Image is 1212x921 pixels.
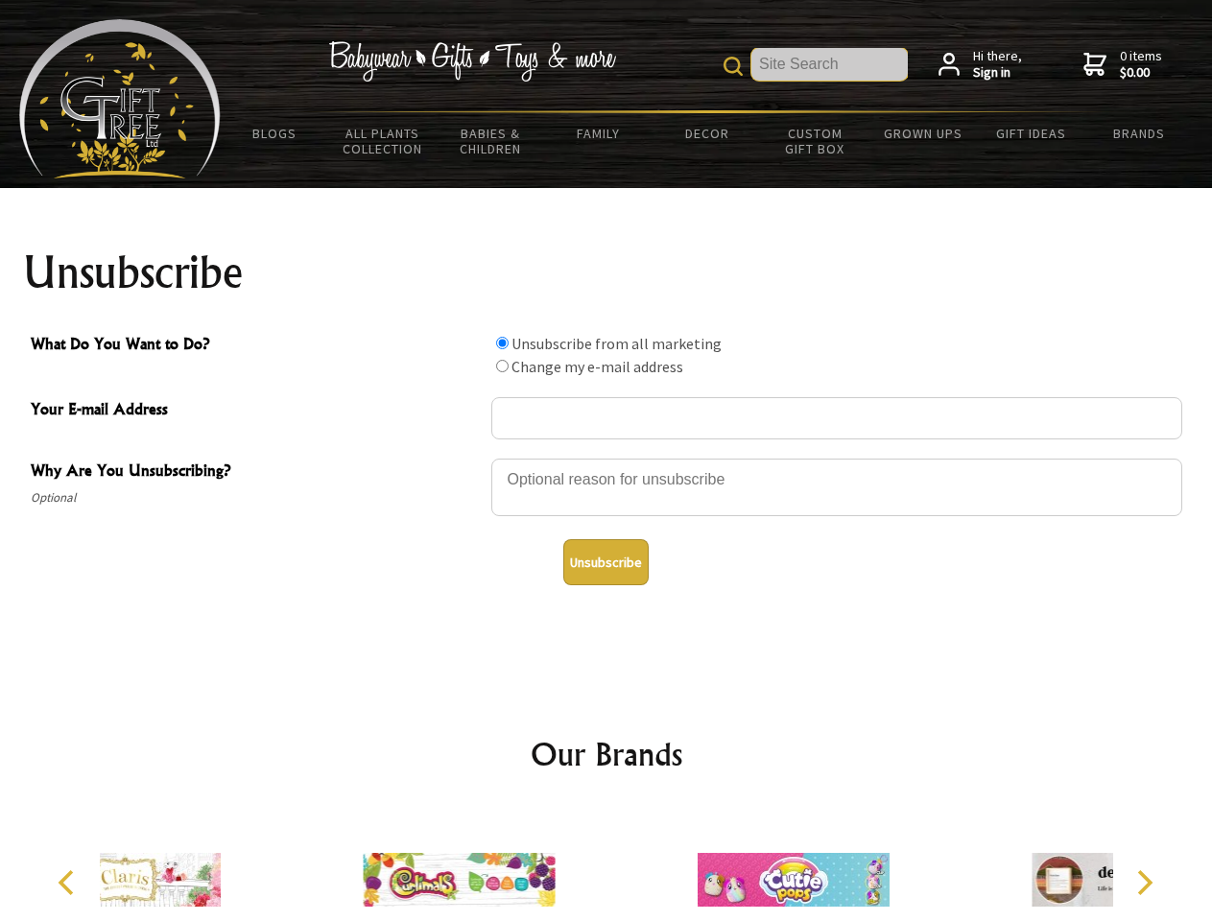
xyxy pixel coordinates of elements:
[545,113,654,153] a: Family
[496,360,509,372] input: What Do You Want to Do?
[23,249,1190,295] h1: Unsubscribe
[653,113,761,153] a: Decor
[1120,64,1162,82] strong: $0.00
[1085,113,1194,153] a: Brands
[31,459,482,486] span: Why Are You Unsubscribing?
[973,48,1022,82] span: Hi there,
[761,113,869,169] a: Custom Gift Box
[751,48,908,81] input: Site Search
[1123,862,1165,904] button: Next
[1120,47,1162,82] span: 0 items
[563,539,649,585] button: Unsubscribe
[31,332,482,360] span: What Do You Want to Do?
[1083,48,1162,82] a: 0 items$0.00
[19,19,221,178] img: Babyware - Gifts - Toys and more...
[221,113,329,153] a: BLOGS
[868,113,977,153] a: Grown Ups
[511,334,722,353] label: Unsubscribe from all marketing
[491,397,1182,439] input: Your E-mail Address
[31,486,482,509] span: Optional
[38,731,1175,777] h2: Our Brands
[437,113,545,169] a: Babies & Children
[496,337,509,349] input: What Do You Want to Do?
[491,459,1182,516] textarea: Why Are You Unsubscribing?
[939,48,1022,82] a: Hi there,Sign in
[724,57,743,76] img: product search
[973,64,1022,82] strong: Sign in
[977,113,1085,153] a: Gift Ideas
[328,41,616,82] img: Babywear - Gifts - Toys & more
[511,357,683,376] label: Change my e-mail address
[31,397,482,425] span: Your E-mail Address
[48,862,90,904] button: Previous
[329,113,438,169] a: All Plants Collection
